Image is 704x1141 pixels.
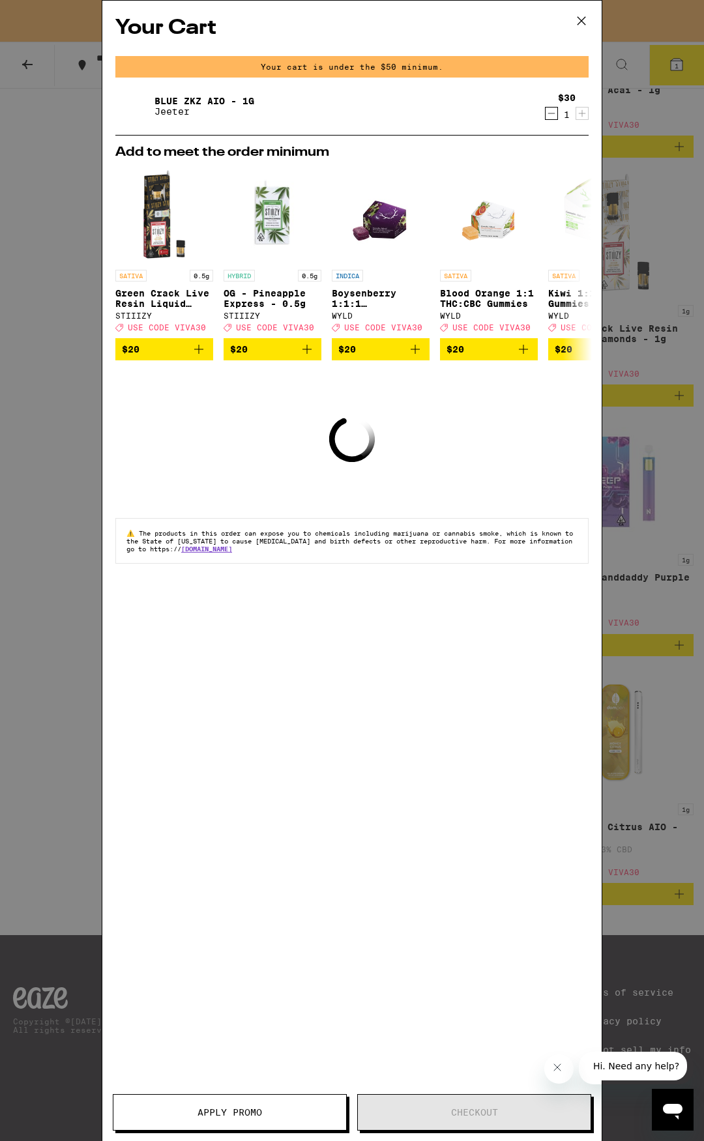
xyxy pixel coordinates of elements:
img: STIIIZY - Green Crack Live Resin Liquid Diamonds - 0.5g [115,166,213,263]
h2: Add to meet the order minimum [115,146,589,159]
a: Open page for OG - Pineapple Express - 0.5g from STIIIZY [224,166,321,338]
h2: Your Cart [115,14,589,43]
p: Kiwi 1:1 THCv Gummies [548,288,646,309]
div: WYLD [440,311,538,320]
div: WYLD [548,311,646,320]
button: Add to bag [548,338,646,360]
div: STIIIZY [115,311,213,320]
p: 0.5g [190,270,213,282]
p: 0.5g [298,270,321,282]
button: Add to bag [440,338,538,360]
span: $20 [555,344,572,354]
span: The products in this order can expose you to chemicals including marijuana or cannabis smoke, whi... [126,529,573,553]
img: STIIIZY - OG - Pineapple Express - 0.5g [224,166,321,263]
button: Increment [576,107,589,120]
iframe: Button to launch messaging window [652,1089,694,1131]
img: WYLD - Kiwi 1:1 THCv Gummies [550,166,645,263]
p: Green Crack Live Resin Liquid Diamonds - 0.5g [115,288,213,309]
button: Add to bag [115,338,213,360]
a: Blue ZKZ AIO - 1g [154,96,254,106]
div: $30 [558,93,576,103]
a: [DOMAIN_NAME] [181,545,232,553]
div: Your cart is under the $50 minimum. [115,56,589,78]
span: $20 [122,344,139,354]
a: Open page for Boysenberry 1:1:1 THC:CBD:CBN Gummies from WYLD [332,166,430,338]
span: $20 [230,344,248,354]
span: ⚠️ [126,529,139,537]
span: Checkout [451,1108,498,1117]
button: Checkout [357,1094,591,1131]
p: SATIVA [440,270,471,282]
iframe: Close message [544,1054,574,1084]
span: Apply Promo [198,1108,262,1117]
button: Apply Promo [113,1094,347,1131]
button: Add to bag [332,338,430,360]
img: WYLD - Boysenberry 1:1:1 THC:CBD:CBN Gummies [345,166,415,263]
p: SATIVA [548,270,579,282]
p: Blood Orange 1:1 THC:CBC Gummies [440,288,538,309]
p: INDICA [332,270,363,282]
div: WYLD [332,311,430,320]
img: Blue ZKZ AIO - 1g [115,88,152,124]
div: STIIIZY [224,311,321,320]
p: OG - Pineapple Express - 0.5g [224,288,321,309]
p: HYBRID [224,270,255,282]
span: $20 [447,344,464,354]
span: USE CODE VIVA30 [128,323,206,332]
button: Add to bag [224,338,321,360]
img: WYLD - Blood Orange 1:1 THC:CBC Gummies [454,166,523,263]
p: Jeeter [154,106,254,117]
iframe: Message from company [579,1052,694,1084]
button: Decrement [545,107,558,120]
div: 1 [558,109,576,120]
a: Open page for Kiwi 1:1 THCv Gummies from WYLD [548,166,646,338]
span: $20 [338,344,356,354]
p: Boysenberry 1:1:1 THC:CBD:CBN Gummies [332,288,430,309]
span: USE CODE VIVA30 [236,323,314,332]
a: Open page for Green Crack Live Resin Liquid Diamonds - 0.5g from STIIIZY [115,166,213,338]
span: USE CODE VIVA30 [561,323,639,332]
a: Open page for Blood Orange 1:1 THC:CBC Gummies from WYLD [440,166,538,338]
span: USE CODE VIVA30 [452,323,531,332]
span: USE CODE VIVA30 [344,323,422,332]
